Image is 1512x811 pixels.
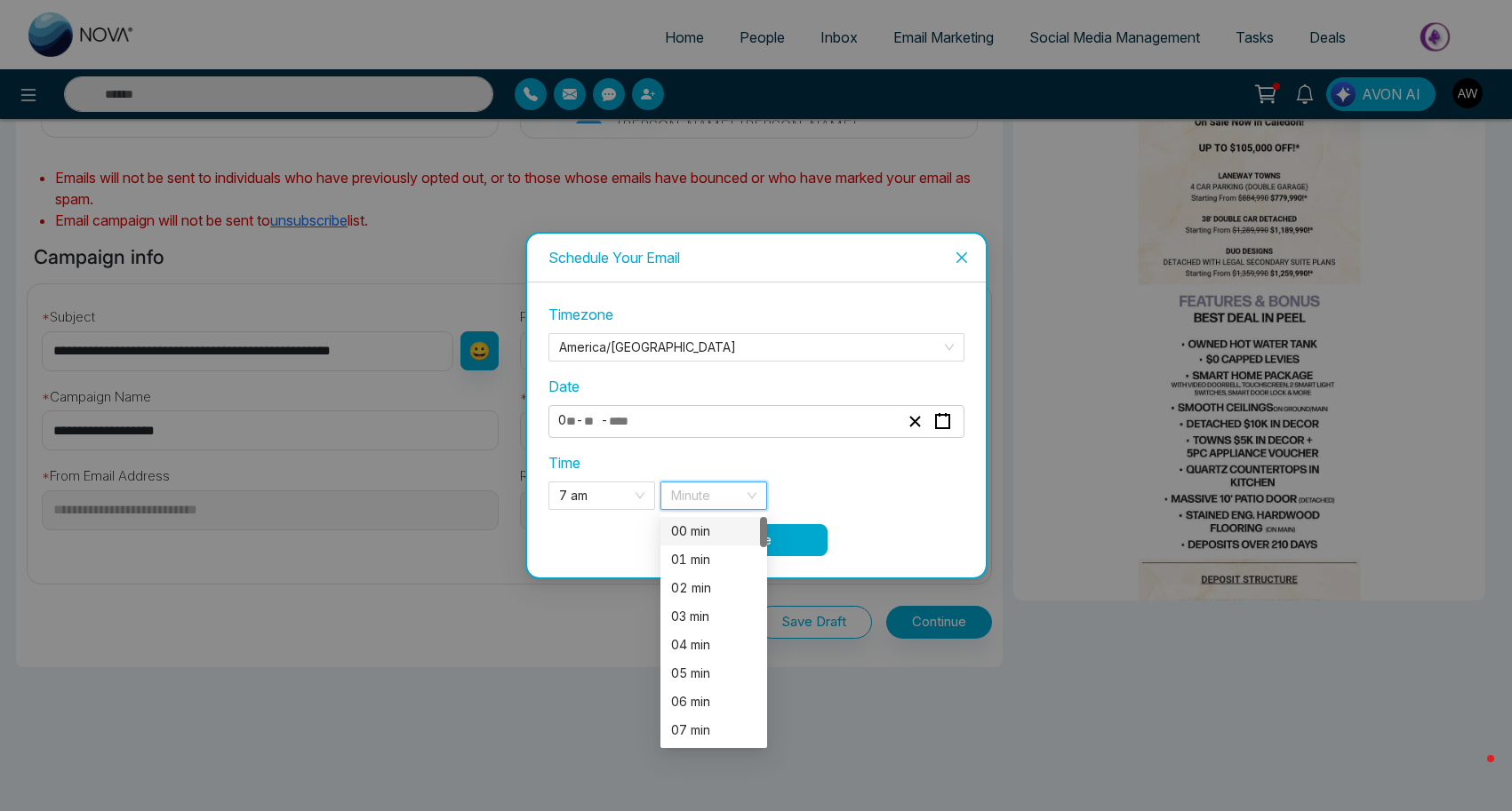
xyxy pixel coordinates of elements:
span: - [576,409,583,431]
span: 7 am [559,482,644,509]
div: 00 min [671,521,756,541]
div: Schedule Your Email [548,248,964,267]
div: 04 min [671,635,756,655]
span: America/Toronto [559,334,954,361]
div: 05 min [660,659,767,688]
div: 01 min [660,545,767,574]
label: Time [548,452,580,474]
div: 07 min [671,720,756,740]
div: 05 min [671,664,756,683]
label: Timezone [548,304,964,326]
div: 04 min [660,631,767,659]
button: Close [938,234,986,282]
div: 03 min [660,602,767,631]
span: - [601,409,608,431]
div: 00 min [660,517,767,545]
div: 02 min [660,574,767,602]
div: 07 min [660,716,767,744]
span: close [955,250,969,265]
div: 01 min [671,550,756,569]
label: Date [548,376,964,398]
div: 03 min [671,607,756,626]
span: 0 [558,410,566,430]
div: 06 min [671,692,756,712]
iframe: Intercom live chat [1452,751,1494,793]
div: 02 min [671,578,756,598]
div: 06 min [660,688,767,716]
